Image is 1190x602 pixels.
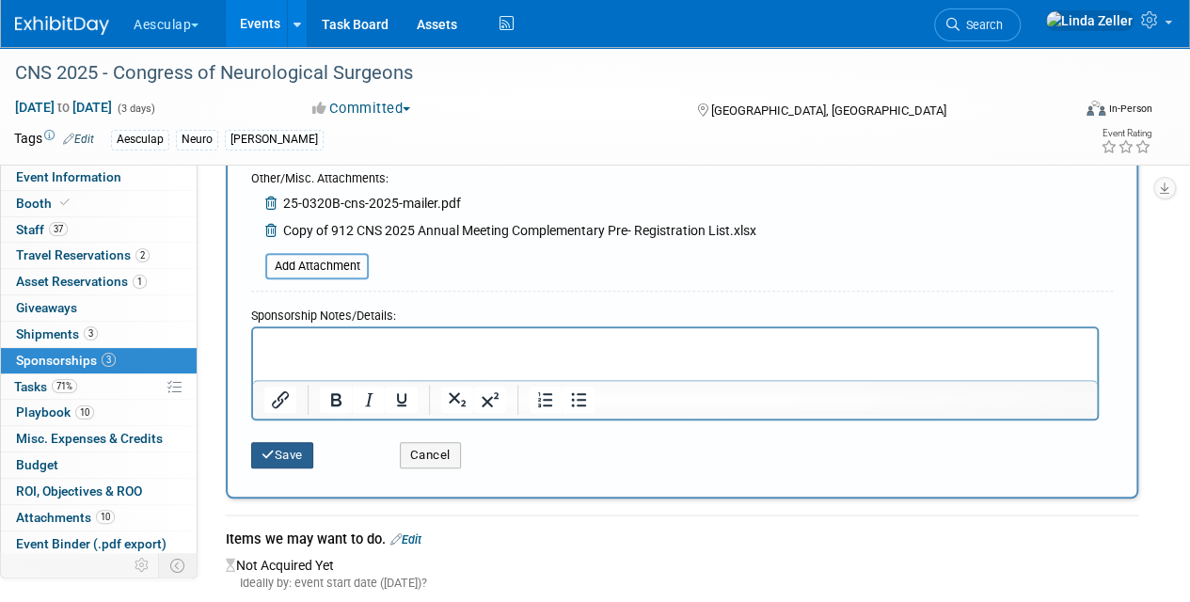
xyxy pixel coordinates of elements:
[176,130,218,150] div: Neuro
[1,322,197,347] a: Shipments3
[49,222,68,236] span: 37
[283,223,756,238] span: Copy of 912 CNS 2025 Annual Meeting Complementary Pre- Registration List.xlsx
[1,479,197,504] a: ROI, Objectives & ROO
[63,133,94,146] a: Edit
[986,98,1152,126] div: Event Format
[1,295,197,321] a: Giveaways
[1,191,197,216] a: Booth
[75,405,94,420] span: 10
[16,300,77,315] span: Giveaways
[1,217,197,243] a: Staff37
[934,8,1021,41] a: Search
[264,387,296,413] button: Insert/edit link
[1087,101,1105,116] img: Format-Inperson.png
[16,247,150,262] span: Travel Reservations
[16,510,115,525] span: Attachments
[251,442,313,468] button: Save
[16,483,142,499] span: ROI, Objectives & ROO
[1101,129,1151,138] div: Event Rating
[133,275,147,289] span: 1
[960,18,1003,32] span: Search
[126,553,159,578] td: Personalize Event Tab Strip
[390,532,421,547] a: Edit
[1,165,197,190] a: Event Information
[14,99,113,116] span: [DATE] [DATE]
[283,196,461,211] span: 25-0320B-cns-2025-mailer.pdf
[563,387,595,413] button: Bullet list
[441,387,473,413] button: Subscript
[251,299,1099,326] div: Sponsorship Notes/Details:
[353,387,385,413] button: Italic
[52,379,77,393] span: 71%
[14,129,94,150] td: Tags
[159,553,198,578] td: Toggle Event Tabs
[530,387,562,413] button: Numbered list
[710,103,945,118] span: [GEOGRAPHIC_DATA], [GEOGRAPHIC_DATA]
[16,431,163,446] span: Misc. Expenses & Credits
[1,426,197,451] a: Misc. Expenses & Credits
[16,457,58,472] span: Budget
[1045,10,1134,31] img: Linda Zeller
[1,505,197,531] a: Attachments10
[1108,102,1152,116] div: In-Person
[253,328,1097,380] iframe: Rich Text Area
[96,510,115,524] span: 10
[251,170,756,192] div: Other/Misc. Attachments:
[102,353,116,367] span: 3
[16,169,121,184] span: Event Information
[16,196,73,211] span: Booth
[306,99,418,119] button: Committed
[226,530,1138,553] div: Items we may want to do.
[16,222,68,237] span: Staff
[1,269,197,294] a: Asset Reservations1
[225,130,324,150] div: [PERSON_NAME]
[8,56,1055,90] div: CNS 2025 - Congress of Neurological Surgeons
[1,531,197,557] a: Event Binder (.pdf export)
[400,442,461,468] button: Cancel
[1,243,197,268] a: Travel Reservations2
[1,452,197,478] a: Budget
[1,400,197,425] a: Playbook10
[1,348,197,373] a: Sponsorships3
[16,404,94,420] span: Playbook
[16,326,98,341] span: Shipments
[15,16,109,35] img: ExhibitDay
[111,130,169,150] div: Aesculap
[16,274,147,289] span: Asset Reservations
[386,387,418,413] button: Underline
[474,387,506,413] button: Superscript
[116,103,155,115] span: (3 days)
[1,374,197,400] a: Tasks71%
[60,198,70,208] i: Booth reservation complete
[14,379,77,394] span: Tasks
[84,326,98,341] span: 3
[16,536,167,551] span: Event Binder (.pdf export)
[320,387,352,413] button: Bold
[55,100,72,115] span: to
[16,353,116,368] span: Sponsorships
[226,575,1138,592] div: Ideally by: event start date ([DATE])?
[135,248,150,262] span: 2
